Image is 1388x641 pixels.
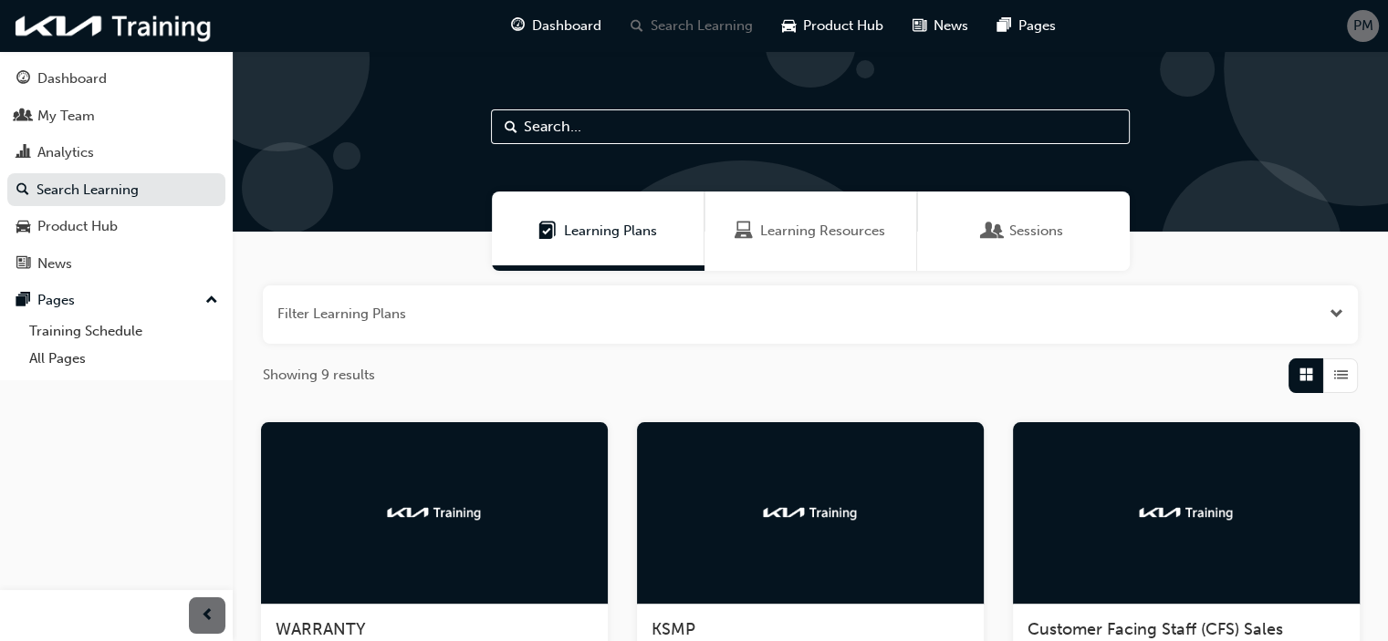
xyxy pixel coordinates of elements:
img: kia-training [9,7,219,45]
a: SessionsSessions [917,191,1130,271]
span: Dashboard [532,16,601,36]
span: chart-icon [16,145,30,161]
a: search-iconSearch Learning [616,7,767,45]
img: kia-training [384,503,485,522]
span: Learning Resources [735,221,753,242]
a: Training Schedule [22,317,225,346]
button: Pages [7,284,225,317]
div: My Team [37,106,95,127]
span: search-icon [16,182,29,199]
span: prev-icon [201,605,214,627]
span: News [934,16,968,36]
a: Search Learning [7,173,225,207]
span: Showing 9 results [263,365,375,386]
a: Learning ResourcesLearning Resources [704,191,917,271]
div: News [37,253,72,274]
span: people-icon [16,109,30,125]
a: My Team [7,99,225,133]
span: Grid [1299,365,1313,386]
a: News [7,247,225,281]
span: guage-icon [511,15,525,37]
span: List [1334,365,1348,386]
span: WARRANTY [276,619,366,639]
span: KSMP [652,619,695,639]
div: Product Hub [37,216,118,237]
button: DashboardMy TeamAnalyticsSearch LearningProduct HubNews [7,58,225,284]
div: Pages [37,290,75,311]
span: news-icon [913,15,926,37]
div: Analytics [37,142,94,163]
span: up-icon [205,289,218,313]
img: kia-training [760,503,861,522]
span: news-icon [16,256,30,273]
a: Product Hub [7,210,225,243]
div: Dashboard [37,68,107,89]
button: PM [1347,10,1379,42]
span: Search Learning [651,16,753,36]
a: Learning PlansLearning Plans [492,191,704,271]
button: Open the filter [1330,304,1343,325]
a: car-iconProduct Hub [767,7,898,45]
span: Pages [1018,16,1056,36]
input: Search... [491,109,1130,144]
span: search-icon [631,15,643,37]
span: pages-icon [997,15,1011,37]
span: car-icon [16,219,30,235]
span: car-icon [782,15,796,37]
span: Learning Resources [760,221,885,242]
a: guage-iconDashboard [496,7,616,45]
span: pages-icon [16,293,30,309]
img: kia-training [1136,503,1237,522]
span: PM [1353,16,1373,36]
span: Product Hub [803,16,883,36]
a: All Pages [22,345,225,373]
a: news-iconNews [898,7,983,45]
span: Sessions [984,221,1002,242]
a: Analytics [7,136,225,170]
span: Learning Plans [538,221,557,242]
span: guage-icon [16,71,30,88]
span: Learning Plans [564,221,657,242]
a: pages-iconPages [983,7,1070,45]
a: Dashboard [7,62,225,96]
span: Sessions [1009,221,1063,242]
span: Search [505,117,517,138]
